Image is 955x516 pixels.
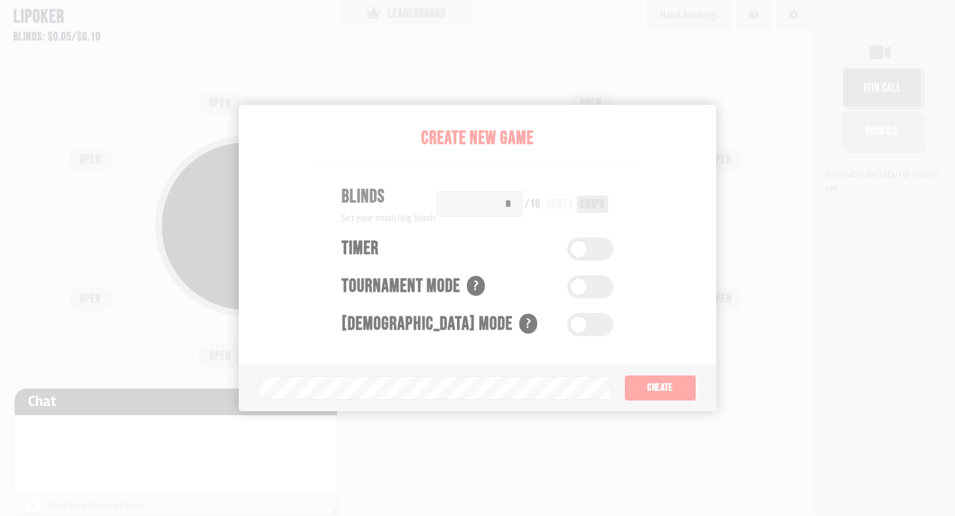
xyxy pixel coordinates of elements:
button: join call [842,68,922,107]
div: LEADERBOARD [366,7,446,20]
button: COPY GAME LINK [351,208,461,245]
div: OPEN [69,154,113,166]
div: Game Log [253,397,304,409]
div: OPEN [69,293,113,305]
div: OPEN [198,97,242,109]
div: OPEN [570,97,613,109]
span: COPY GAME LINK [380,220,448,233]
div: Hand Rankings [660,8,719,22]
div: Not stable on Safari or mobile yet. [818,167,948,195]
div: OPEN [570,350,613,362]
div: OPEN [384,350,428,362]
button: Dismiss [842,111,922,151]
div: Pot: $0.00 [356,181,456,201]
div: OPEN [699,154,743,166]
div: OPEN [198,350,242,362]
div: OPEN [699,293,743,305]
